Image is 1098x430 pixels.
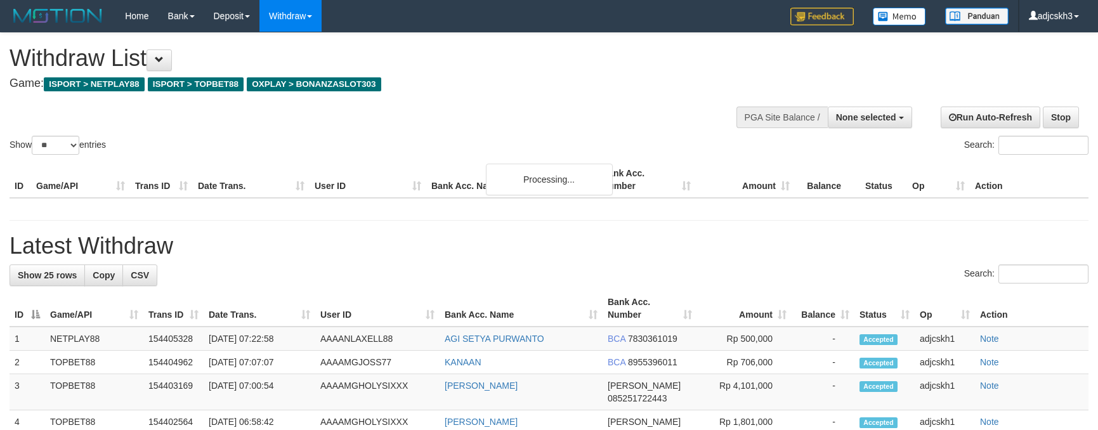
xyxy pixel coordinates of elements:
[10,290,45,327] th: ID: activate to sort column descending
[980,357,999,367] a: Note
[792,327,854,351] td: -
[143,327,204,351] td: 154405328
[907,162,970,198] th: Op
[915,374,975,410] td: adjcskh1
[315,327,440,351] td: AAAANLAXELL88
[873,8,926,25] img: Button%20Memo.svg
[10,136,106,155] label: Show entries
[597,162,696,198] th: Bank Acc. Number
[247,77,381,91] span: OXPLAY > BONANZASLOT303
[628,357,677,367] span: Copy 8955396011 to clipboard
[915,351,975,374] td: adjcskh1
[1043,107,1079,128] a: Stop
[143,351,204,374] td: 154404962
[945,8,1009,25] img: panduan.png
[204,290,315,327] th: Date Trans.: activate to sort column ascending
[45,290,143,327] th: Game/API: activate to sort column ascending
[18,270,77,280] span: Show 25 rows
[608,381,681,391] span: [PERSON_NAME]
[792,351,854,374] td: -
[148,77,244,91] span: ISPORT > TOPBET88
[31,162,130,198] th: Game/API
[792,290,854,327] th: Balance: activate to sort column ascending
[828,107,912,128] button: None selected
[980,417,999,427] a: Note
[193,162,310,198] th: Date Trans.
[143,290,204,327] th: Trans ID: activate to sort column ascending
[486,164,613,195] div: Processing...
[998,136,1088,155] input: Search:
[204,351,315,374] td: [DATE] 07:07:07
[45,327,143,351] td: NETPLAY88
[315,290,440,327] th: User ID: activate to sort column ascending
[10,264,85,286] a: Show 25 rows
[608,393,667,403] span: Copy 085251722443 to clipboard
[628,334,677,344] span: Copy 7830361019 to clipboard
[608,357,625,367] span: BCA
[736,107,828,128] div: PGA Site Balance /
[10,46,719,71] h1: Withdraw List
[697,290,792,327] th: Amount: activate to sort column ascending
[608,417,681,427] span: [PERSON_NAME]
[10,327,45,351] td: 1
[130,162,193,198] th: Trans ID
[143,374,204,410] td: 154403169
[859,334,898,345] span: Accepted
[122,264,157,286] a: CSV
[426,162,597,198] th: Bank Acc. Name
[964,264,1088,283] label: Search:
[795,162,860,198] th: Balance
[10,233,1088,259] h1: Latest Withdraw
[440,290,603,327] th: Bank Acc. Name: activate to sort column ascending
[697,327,792,351] td: Rp 500,000
[445,334,544,344] a: AGI SETYA PURWANTO
[836,112,896,122] span: None selected
[93,270,115,280] span: Copy
[980,381,999,391] a: Note
[45,374,143,410] td: TOPBET88
[445,357,481,367] a: KANAAN
[32,136,79,155] select: Showentries
[696,162,795,198] th: Amount
[84,264,123,286] a: Copy
[10,162,31,198] th: ID
[10,374,45,410] td: 3
[45,351,143,374] td: TOPBET88
[10,77,719,90] h4: Game:
[315,374,440,410] td: AAAAMGHOLYSIXXX
[445,417,518,427] a: [PERSON_NAME]
[970,162,1088,198] th: Action
[859,417,898,428] span: Accepted
[204,374,315,410] td: [DATE] 07:00:54
[44,77,145,91] span: ISPORT > NETPLAY88
[608,334,625,344] span: BCA
[941,107,1040,128] a: Run Auto-Refresh
[859,381,898,392] span: Accepted
[697,351,792,374] td: Rp 706,000
[204,327,315,351] td: [DATE] 07:22:58
[697,374,792,410] td: Rp 4,101,000
[859,358,898,368] span: Accepted
[10,351,45,374] td: 2
[975,290,1088,327] th: Action
[915,327,975,351] td: adjcskh1
[790,8,854,25] img: Feedback.jpg
[998,264,1088,283] input: Search:
[315,351,440,374] td: AAAAMGJOSS77
[860,162,907,198] th: Status
[915,290,975,327] th: Op: activate to sort column ascending
[10,6,106,25] img: MOTION_logo.png
[792,374,854,410] td: -
[310,162,426,198] th: User ID
[603,290,697,327] th: Bank Acc. Number: activate to sort column ascending
[964,136,1088,155] label: Search:
[980,334,999,344] a: Note
[445,381,518,391] a: [PERSON_NAME]
[131,270,149,280] span: CSV
[854,290,915,327] th: Status: activate to sort column ascending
